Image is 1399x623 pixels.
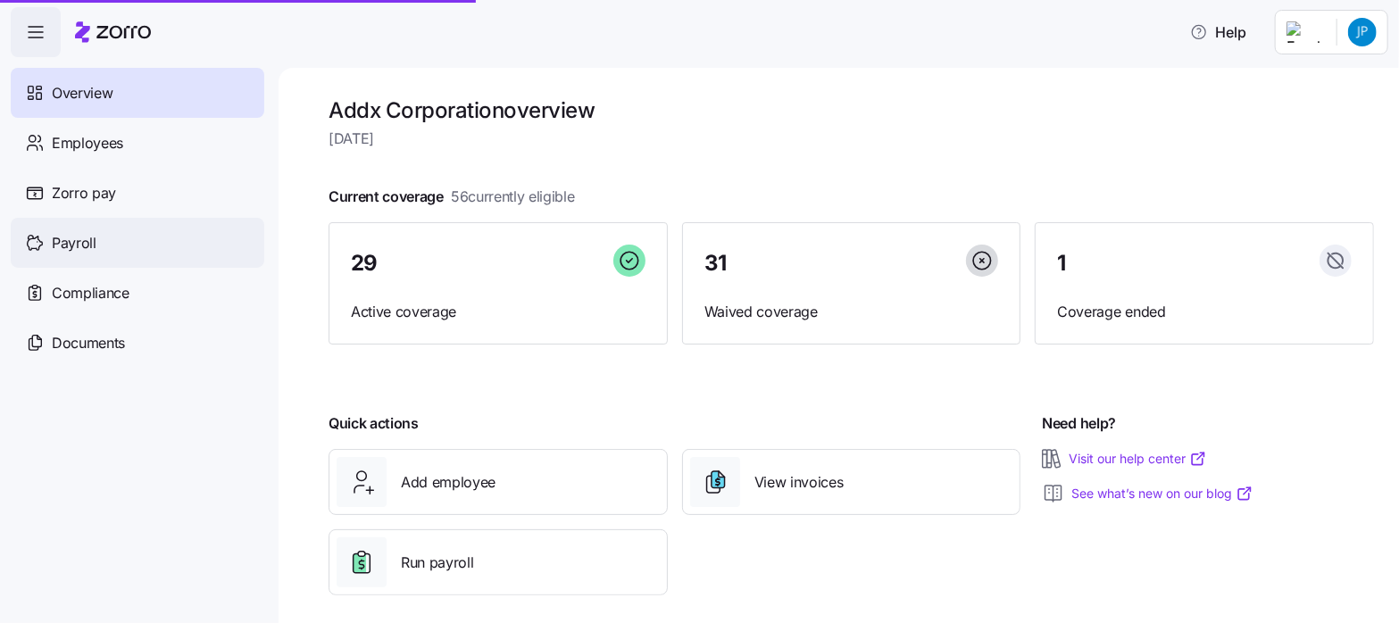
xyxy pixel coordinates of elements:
[754,471,844,494] span: View invoices
[52,132,123,154] span: Employees
[1042,412,1116,435] span: Need help?
[351,253,378,274] span: 29
[11,318,264,368] a: Documents
[451,186,575,208] span: 56 currently eligible
[704,253,727,274] span: 31
[1057,253,1066,274] span: 1
[11,68,264,118] a: Overview
[52,182,116,204] span: Zorro pay
[329,412,419,435] span: Quick actions
[11,168,264,218] a: Zorro pay
[401,552,473,574] span: Run payroll
[704,301,999,323] span: Waived coverage
[401,471,495,494] span: Add employee
[329,96,1374,124] h1: Addx Corporation overview
[52,282,129,304] span: Compliance
[1287,21,1322,43] img: Employer logo
[351,301,645,323] span: Active coverage
[329,128,1374,150] span: [DATE]
[52,232,96,254] span: Payroll
[1071,485,1253,503] a: See what’s new on our blog
[52,332,125,354] span: Documents
[1057,301,1352,323] span: Coverage ended
[11,268,264,318] a: Compliance
[1069,450,1207,468] a: Visit our help center
[11,218,264,268] a: Payroll
[1348,18,1377,46] img: 4de1289c2919fdf7a84ae0ee27ab751b
[329,186,575,208] span: Current coverage
[11,118,264,168] a: Employees
[52,82,112,104] span: Overview
[1176,14,1261,50] button: Help
[1190,21,1246,43] span: Help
